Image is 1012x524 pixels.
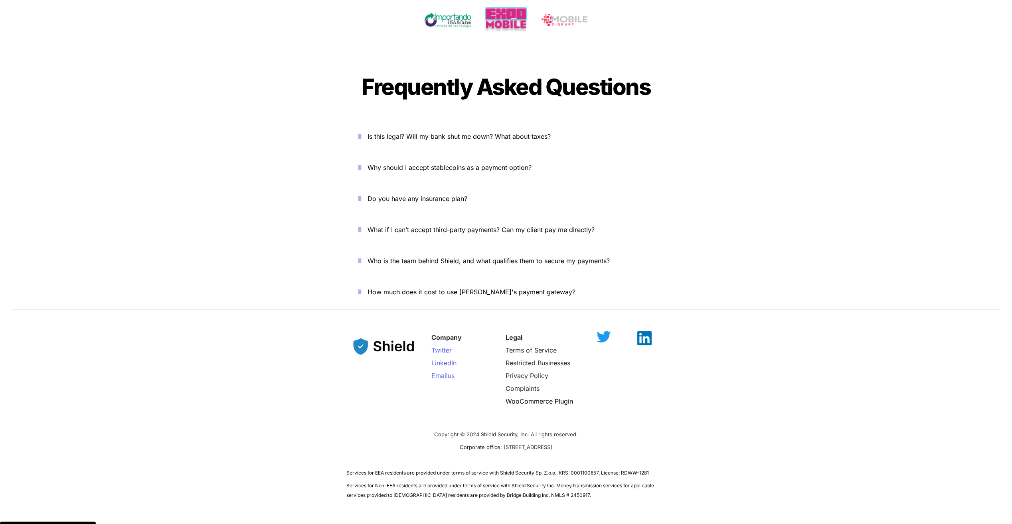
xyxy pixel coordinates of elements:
a: LinkedIn [431,359,457,367]
button: How much does it cost to use [PERSON_NAME]'s payment gateway? [346,280,666,304]
a: Privacy Policy [506,372,548,380]
a: Emailus [431,372,455,380]
span: Who is the team behind Shield, and what qualifies them to secure my payments? [368,257,610,265]
span: Is this legal? Will my bank shut me down? What about taxes? [368,132,551,140]
span: Corporate office: [STREET_ADDRESS] [460,444,552,450]
span: Email [431,372,448,380]
a: Restricted Businesses [506,359,570,367]
button: Who is the team behind Shield, and what qualifies them to secure my payments? [346,248,666,273]
a: WooCommerce Plugin [506,397,573,405]
button: Is this legal? Will my bank shut me down? What about taxes? [346,124,666,149]
span: Services for Non-EEA residents are provided under terms of service with Shield Security Inc. Mone... [346,483,655,498]
strong: Company [431,333,462,341]
span: How much does it cost to use [PERSON_NAME]'s payment gateway? [368,288,575,296]
strong: Legal [506,333,522,341]
span: us [448,372,455,380]
a: Terms of Service [506,346,557,354]
a: Twitter [431,346,452,354]
span: Services for EEA residents are provided under terms of service with Shield Security Sp. Z.o.o., K... [346,470,649,476]
span: Copyright © 2024 Shield Security, Inc. All rights reserved. [434,431,578,437]
button: Why should I accept stablecoins as a payment option? [346,155,666,180]
a: Complaints [506,384,540,392]
span: What if I can’t accept third-party payments? Can my client pay me directly? [368,226,595,234]
button: Do you have any insurance plan? [346,186,666,211]
button: What if I can’t accept third-party payments? Can my client pay me directly? [346,217,666,242]
span: Why should I accept stablecoins as a payment option? [368,164,532,171]
span: Frequently Asked Questions [362,73,650,100]
span: Do you have any insurance plan? [368,195,467,203]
